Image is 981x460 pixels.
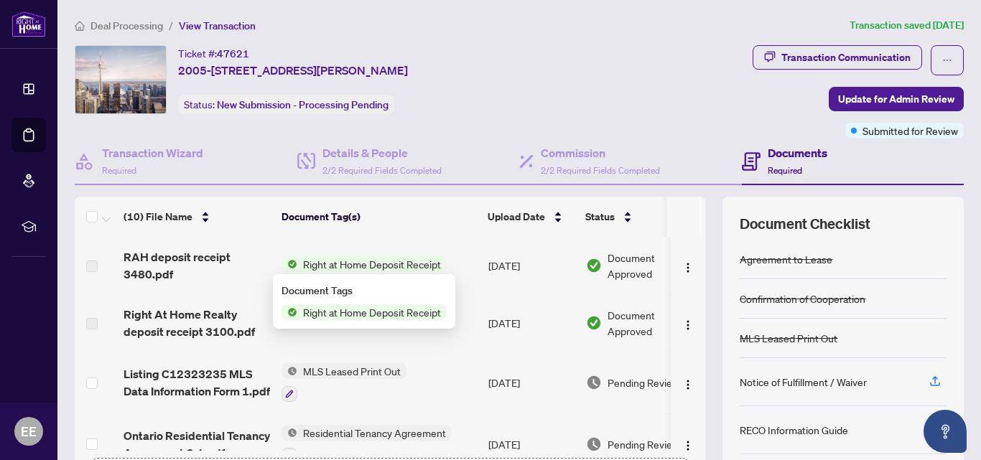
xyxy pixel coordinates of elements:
span: 47621 [217,47,249,60]
span: Document Checklist [740,214,870,234]
span: Update for Admin Review [838,88,954,111]
span: Right at Home Deposit Receipt [297,256,447,272]
span: EE [21,421,37,441]
div: Notice of Fulfillment / Waiver [740,374,867,390]
th: Status [580,197,702,237]
span: home [75,21,85,31]
img: Status Icon [282,363,297,379]
button: Transaction Communication [753,45,922,70]
th: (10) File Name [118,197,276,237]
img: Logo [682,379,694,390]
button: Logo [677,433,699,456]
img: IMG-C12323235_1.jpg [75,46,166,113]
span: RAH deposit receipt 3480.pdf [124,248,270,283]
h4: Documents [768,144,827,161]
td: [DATE] [483,352,580,413]
img: Status Icon [282,304,297,320]
div: Status: [178,95,394,114]
div: Transaction Communication [781,46,911,69]
button: Update for Admin Review [829,87,964,111]
img: Document Status [586,375,602,390]
span: Right at Home Deposit Receipt [297,304,447,320]
button: Logo [677,311,699,334]
td: [DATE] [483,237,580,294]
h4: Transaction Wizard [102,144,203,161]
span: Required [768,165,802,176]
span: Pending Review [608,436,679,452]
span: Deal Processing [90,19,163,32]
div: RECO Information Guide [740,422,848,438]
span: View Transaction [179,19,256,32]
span: Listing C12323235 MLS Data Information Form 1.pdf [124,365,270,400]
img: logo [11,11,46,37]
span: 2/2 Required Fields Completed [322,165,442,176]
div: Agreement to Lease [740,251,832,267]
span: New Submission - Processing Pending [217,98,389,111]
img: Status Icon [282,256,297,272]
span: (10) File Name [124,209,192,225]
button: Open asap [924,410,967,453]
button: Logo [677,371,699,394]
div: Ticket #: [178,45,249,62]
img: Logo [682,319,694,331]
th: Upload Date [482,197,580,237]
span: Pending Review [608,375,679,390]
div: MLS Leased Print Out [740,330,837,346]
img: Logo [682,262,694,273]
h4: Commission [541,144,660,161]
span: Residential Tenancy Agreement [297,425,452,441]
span: Document Approved [608,307,697,339]
img: Logo [682,440,694,451]
span: Submitted for Review [863,123,958,139]
h4: Details & People [322,144,442,161]
span: 2005-[STREET_ADDRESS][PERSON_NAME] [178,62,408,79]
img: Document Status [586,436,602,452]
button: Status IconRight at Home Deposit Receipt [282,256,447,272]
span: Required [102,165,136,176]
div: Confirmation of Cooperation [740,291,865,306]
span: ellipsis [942,55,952,65]
img: Status Icon [282,425,297,441]
button: Status IconMLS Leased Print Out [282,363,406,402]
img: Document Status [586,315,602,331]
li: / [169,17,173,34]
span: MLS Leased Print Out [297,363,406,379]
th: Document Tag(s) [276,197,482,237]
span: 2/2 Required Fields Completed [541,165,660,176]
span: Upload Date [488,209,545,225]
article: Transaction saved [DATE] [850,17,964,34]
button: Logo [677,254,699,277]
img: Document Status [586,258,602,273]
td: [DATE] [483,294,580,352]
div: Document Tags [282,283,447,299]
span: Status [585,209,615,225]
span: Right At Home Realty deposit receipt 3100.pdf [124,306,270,340]
span: Document Approved [608,250,697,281]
